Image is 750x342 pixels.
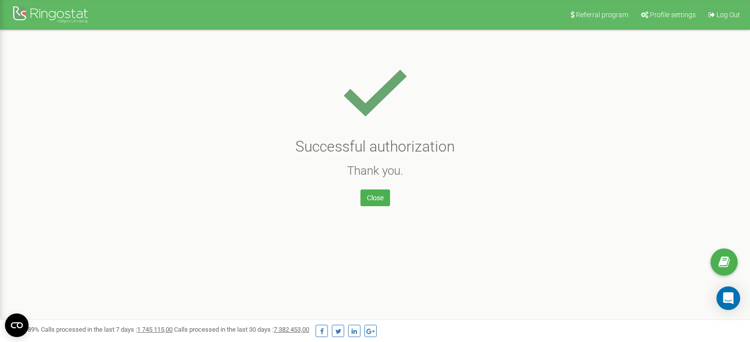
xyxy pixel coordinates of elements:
[716,286,740,310] div: Open Intercom Messenger
[41,326,173,333] span: Calls processed in the last 7 days :
[195,164,555,177] h2: Thank you.
[174,326,309,333] span: Calls processed in the last 30 days :
[195,138,555,155] h1: Successful authorization
[137,326,173,333] u: 1 745 115,00
[650,11,696,19] span: Profile settings
[274,326,309,333] u: 7 382 453,00
[576,11,628,19] span: Referral program
[5,313,29,337] button: Open CMP widget
[360,189,390,206] a: Close
[716,11,740,19] span: Log Out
